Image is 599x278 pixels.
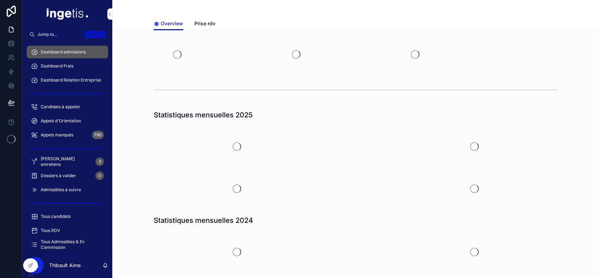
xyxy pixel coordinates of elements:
span: Jump to... [38,32,82,37]
h1: Statistiques mensuelles 2024 [154,215,253,225]
span: Appels manqués [41,132,73,138]
span: Prise rdv [194,20,215,27]
span: Candidats à appeler [41,104,80,110]
a: Tous candidats [27,210,108,223]
span: [PERSON_NAME] entretiens [41,156,93,167]
a: Tous Admissibles & En Commission [27,238,108,251]
a: Dashboard admissions [27,46,108,58]
div: 790 [92,131,104,139]
h1: Statistiques mensuelles 2025 [154,110,253,120]
div: 3 [95,157,104,166]
button: Jump to...CtrlK [27,28,108,41]
span: Overview [161,20,183,27]
a: [PERSON_NAME] entretiens3 [27,155,108,168]
a: Overview [154,17,183,31]
a: Dashboard Relation Entreprise [27,74,108,86]
p: Thibault Aime [49,262,81,269]
a: Appels d'Orientation [27,115,108,127]
a: Dashboard Frais [27,60,108,72]
span: K [99,32,105,37]
span: Admissibles à suivre [41,187,81,193]
span: Tous Admissibles & En Commission [41,239,101,250]
a: Tous RDV [27,224,108,237]
span: Dashboard admissions [41,49,86,55]
a: Appels manqués790 [27,129,108,141]
a: Prise rdv [194,17,215,31]
span: Tous candidats [41,214,71,219]
div: scrollable content [22,41,112,253]
span: Dashboard Frais [41,63,73,69]
div: 0 [95,172,104,180]
a: Dossiers à valider0 [27,169,108,182]
a: Candidats à appeler [27,101,108,113]
span: Appels d'Orientation [41,118,81,124]
span: Tous RDV [41,228,60,233]
span: Dossiers à valider [41,173,76,179]
a: Admissibles à suivre [27,183,108,196]
span: Ctrl [85,31,98,38]
span: Dashboard Relation Entreprise [41,77,101,83]
img: App logo [47,8,88,20]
